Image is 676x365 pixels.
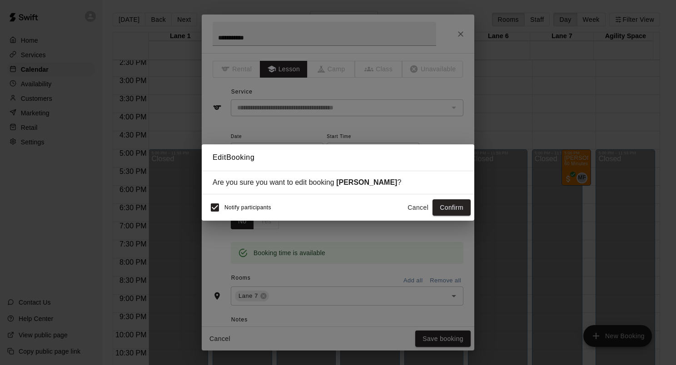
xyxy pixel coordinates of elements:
button: Cancel [403,199,432,216]
div: Are you sure you want to edit booking ? [213,178,463,187]
h2: Edit Booking [202,144,474,171]
strong: [PERSON_NAME] [336,178,397,186]
span: Notify participants [224,204,271,211]
button: Confirm [432,199,471,216]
